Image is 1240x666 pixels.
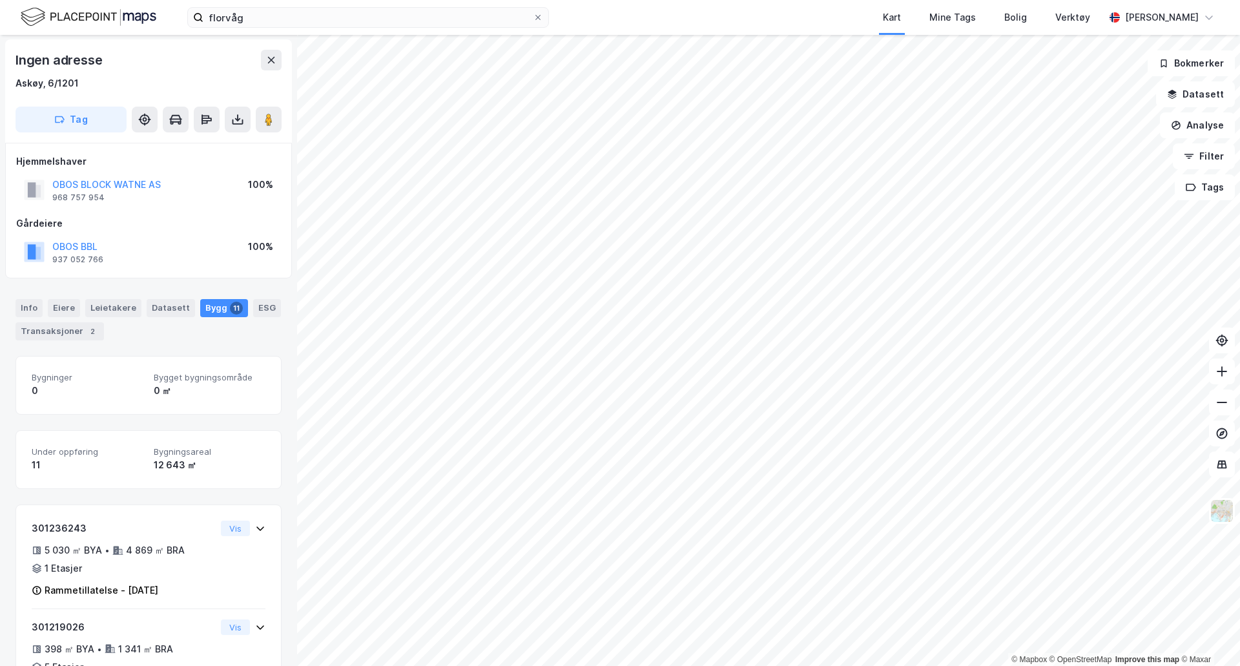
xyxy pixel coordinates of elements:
[16,216,281,231] div: Gårdeiere
[1011,655,1047,664] a: Mapbox
[221,619,250,635] button: Vis
[16,154,281,169] div: Hjemmelshaver
[118,641,173,657] div: 1 341 ㎡ BRA
[32,372,143,383] span: Bygninger
[154,446,265,457] span: Bygningsareal
[1115,655,1179,664] a: Improve this map
[1175,604,1240,666] div: Kontrollprogram for chat
[15,299,43,317] div: Info
[1125,10,1199,25] div: [PERSON_NAME]
[1175,174,1235,200] button: Tags
[45,561,82,576] div: 1 Etasjer
[15,107,127,132] button: Tag
[883,10,901,25] div: Kart
[248,177,273,193] div: 100%
[203,8,533,27] input: Søk på adresse, matrikkel, gårdeiere, leietakere eller personer
[200,299,248,317] div: Bygg
[253,299,281,317] div: ESG
[221,521,250,536] button: Vis
[97,644,102,654] div: •
[52,193,105,203] div: 968 757 954
[45,543,102,558] div: 5 030 ㎡ BYA
[15,76,79,91] div: Askøy, 6/1201
[1175,604,1240,666] iframe: Chat Widget
[15,50,105,70] div: Ingen adresse
[32,383,143,399] div: 0
[52,255,103,265] div: 937 052 766
[147,299,195,317] div: Datasett
[1055,10,1090,25] div: Verktøy
[32,619,216,635] div: 301219026
[1210,499,1234,523] img: Z
[154,383,265,399] div: 0 ㎡
[21,6,156,28] img: logo.f888ab2527a4732fd821a326f86c7f29.svg
[154,372,265,383] span: Bygget bygningsområde
[1156,81,1235,107] button: Datasett
[85,299,141,317] div: Leietakere
[126,543,185,558] div: 4 869 ㎡ BRA
[15,322,104,340] div: Transaksjoner
[45,583,158,598] div: Rammetillatelse - [DATE]
[1148,50,1235,76] button: Bokmerker
[86,325,99,338] div: 2
[1049,655,1112,664] a: OpenStreetMap
[1160,112,1235,138] button: Analyse
[248,239,273,255] div: 100%
[154,457,265,473] div: 12 643 ㎡
[48,299,80,317] div: Eiere
[230,302,243,315] div: 11
[32,446,143,457] span: Under oppføring
[105,545,110,556] div: •
[1173,143,1235,169] button: Filter
[32,457,143,473] div: 11
[1004,10,1027,25] div: Bolig
[32,521,216,536] div: 301236243
[929,10,976,25] div: Mine Tags
[45,641,94,657] div: 398 ㎡ BYA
